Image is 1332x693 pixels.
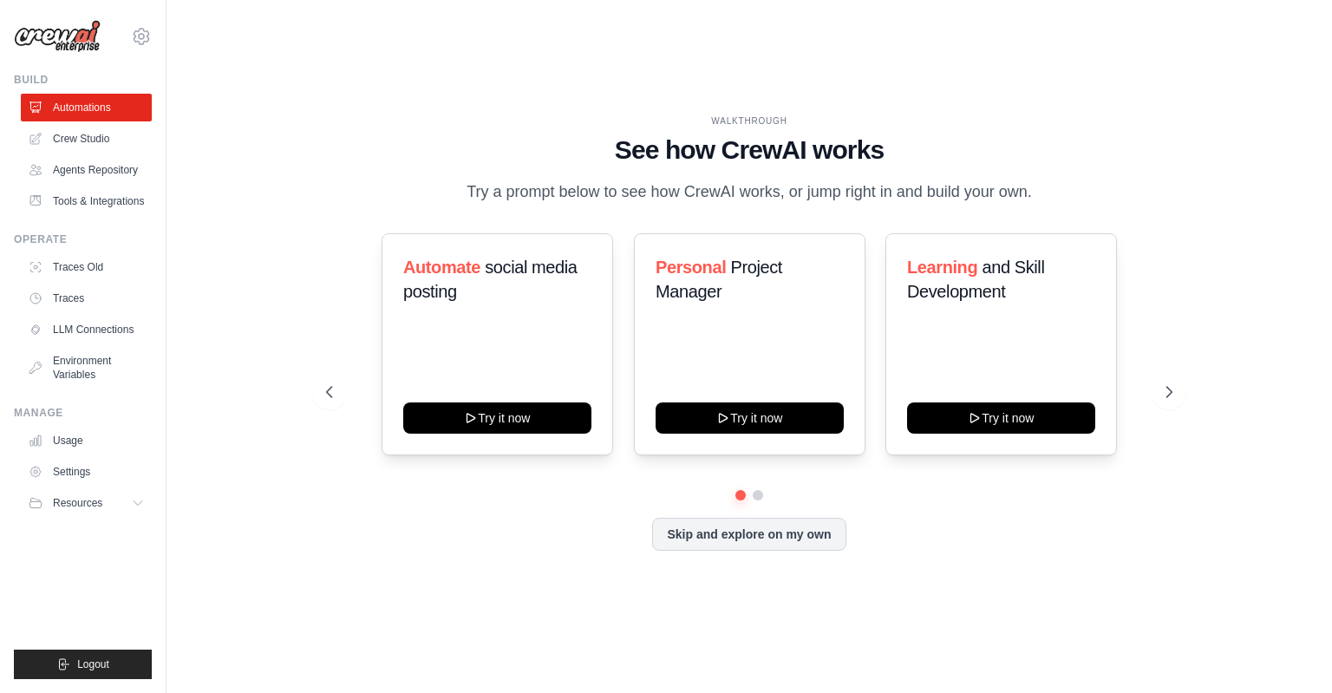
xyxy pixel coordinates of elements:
a: Traces [21,284,152,312]
a: Automations [21,94,152,121]
a: Traces Old [21,253,152,281]
a: Environment Variables [21,347,152,389]
div: WALKTHROUGH [326,114,1172,127]
button: Try it now [403,402,591,434]
div: Operate [14,232,152,246]
span: Automate [403,258,480,277]
a: Usage [21,427,152,454]
p: Try a prompt below to see how CrewAI works, or jump right in and build your own. [458,180,1041,205]
button: Logout [14,650,152,679]
span: Project Manager [656,258,782,301]
h1: See how CrewAI works [326,134,1172,166]
button: Skip and explore on my own [652,518,846,551]
span: Logout [77,657,109,671]
a: Settings [21,458,152,486]
a: Tools & Integrations [21,187,152,215]
span: Learning [907,258,977,277]
a: Crew Studio [21,125,152,153]
span: Personal [656,258,726,277]
a: Agents Repository [21,156,152,184]
span: social media posting [403,258,578,301]
img: Logo [14,20,101,53]
button: Try it now [907,402,1095,434]
a: LLM Connections [21,316,152,343]
button: Resources [21,489,152,517]
div: Build [14,73,152,87]
span: Resources [53,496,102,510]
button: Try it now [656,402,844,434]
div: Manage [14,406,152,420]
span: and Skill Development [907,258,1044,301]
